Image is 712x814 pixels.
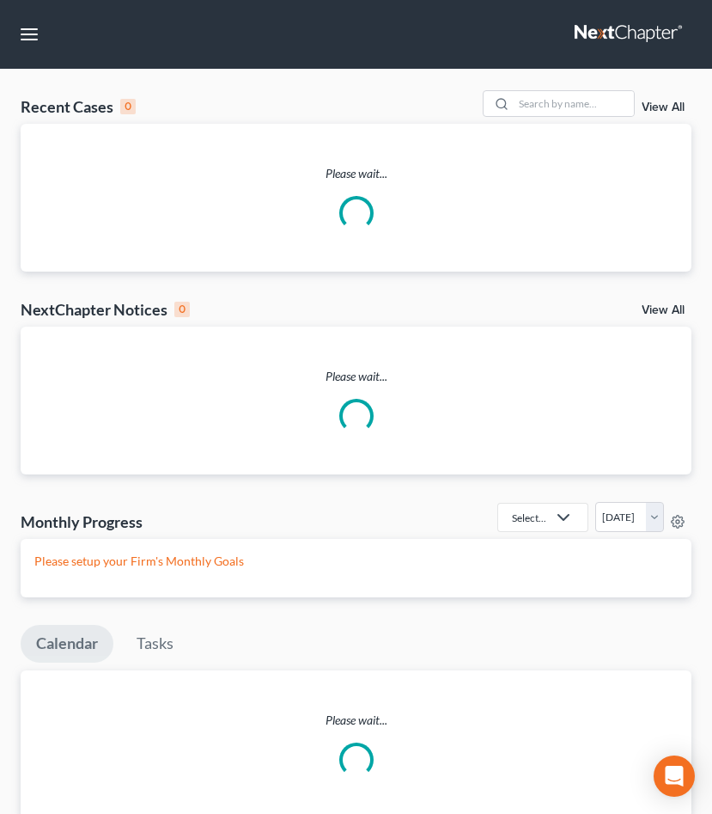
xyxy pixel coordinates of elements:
div: 0 [120,99,136,114]
div: NextChapter Notices [21,299,190,320]
a: Tasks [121,625,189,663]
p: Please setup your Firm's Monthly Goals [34,553,678,570]
p: Please wait... [21,712,691,729]
a: View All [642,101,685,113]
h3: Monthly Progress [21,511,143,532]
input: Search by name... [514,91,634,116]
div: Recent Cases [21,96,136,117]
div: Open Intercom Messenger [654,756,695,797]
p: Please wait... [21,165,691,182]
a: Calendar [21,625,113,663]
a: View All [642,304,685,316]
p: Please wait... [21,368,691,385]
div: 0 [174,302,190,317]
div: Select... [512,511,546,525]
